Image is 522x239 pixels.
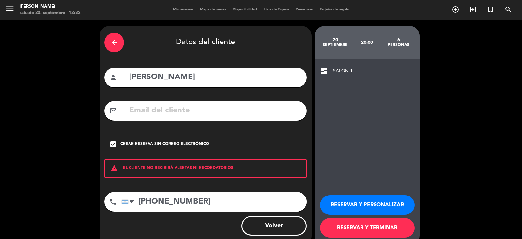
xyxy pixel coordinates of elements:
i: menu [5,4,15,14]
button: menu [5,4,15,16]
div: EL CLIENTE NO RECIBIRÁ ALERTAS NI RECORDATORIOS [104,159,307,178]
div: 6 [383,37,414,43]
div: [PERSON_NAME] [20,3,81,10]
button: Volver [241,216,307,236]
i: search [504,6,512,13]
button: RESERVAR Y PERSONALIZAR [320,195,415,215]
i: exit_to_app [469,6,477,13]
i: check_box [109,140,117,148]
i: turned_in_not [487,6,495,13]
div: septiembre [320,43,351,48]
i: person [109,74,117,81]
div: 20 [320,37,351,43]
span: Disponibilidad [229,8,260,11]
div: Datos del cliente [104,31,307,54]
span: Tarjetas de regalo [316,8,353,11]
button: RESERVAR Y TERMINAR [320,218,415,238]
div: 20:00 [351,31,383,54]
span: Mapa de mesas [197,8,229,11]
i: warning [105,164,123,172]
span: - SALON 1 [330,67,353,75]
i: add_circle_outline [452,6,459,13]
i: mail_outline [109,107,117,115]
span: Mis reservas [170,8,197,11]
input: Número de teléfono... [121,192,307,212]
div: Argentina: +54 [122,192,137,211]
div: personas [383,43,414,48]
span: dashboard [320,67,328,75]
span: Pre-acceso [292,8,316,11]
div: sábado 20. septiembre - 12:32 [20,10,81,16]
i: phone [109,198,117,206]
div: Crear reserva sin correo electrónico [120,141,209,147]
input: Nombre del cliente [129,71,302,84]
span: Lista de Espera [260,8,292,11]
i: arrow_back [110,39,118,46]
input: Email del cliente [129,104,302,117]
